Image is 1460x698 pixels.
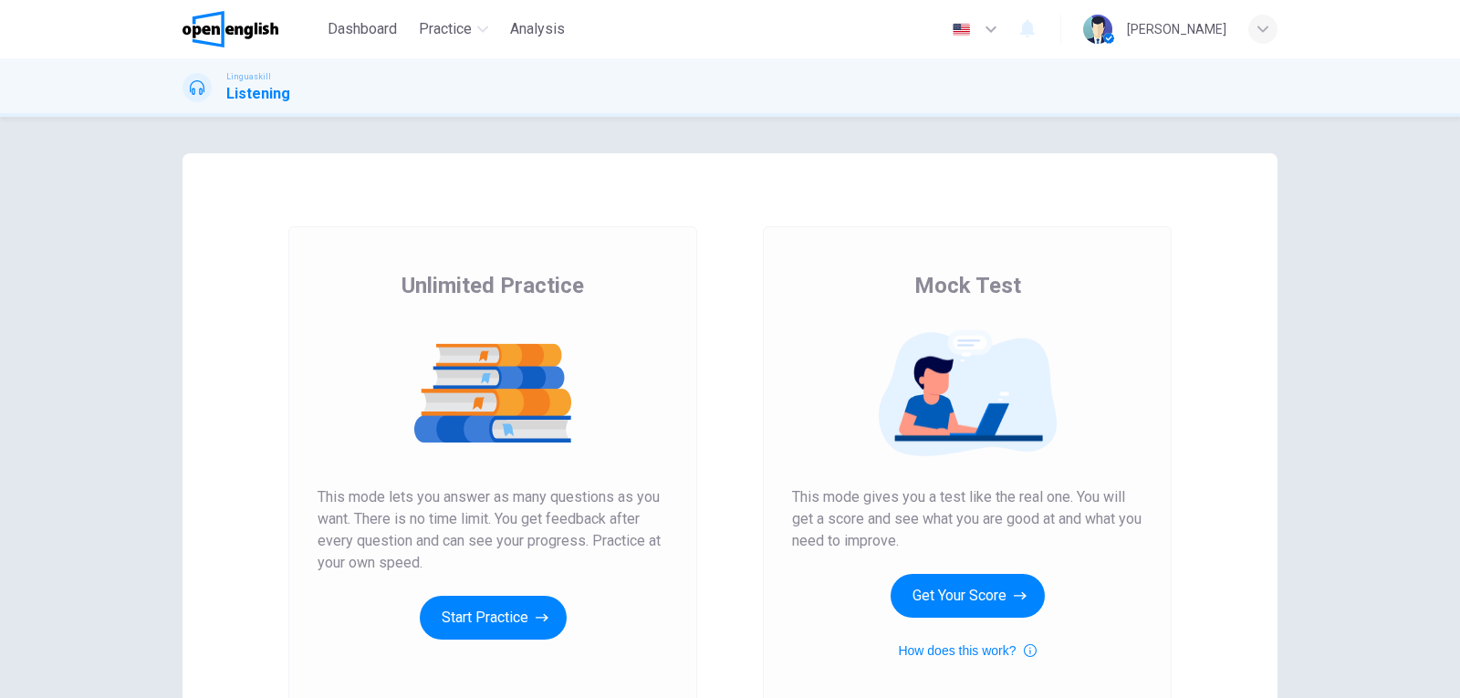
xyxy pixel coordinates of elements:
[891,574,1045,618] button: Get Your Score
[401,271,584,300] span: Unlimited Practice
[950,23,973,36] img: en
[318,486,668,574] span: This mode lets you answer as many questions as you want. There is no time limit. You get feedback...
[1127,18,1226,40] div: [PERSON_NAME]
[898,640,1036,662] button: How does this work?
[792,486,1142,552] span: This mode gives you a test like the real one. You will get a score and see what you are good at a...
[503,13,572,46] button: Analysis
[420,596,567,640] button: Start Practice
[914,271,1021,300] span: Mock Test
[510,18,565,40] span: Analysis
[182,11,320,47] a: OpenEnglish logo
[419,18,472,40] span: Practice
[226,83,290,105] h1: Listening
[328,18,397,40] span: Dashboard
[412,13,495,46] button: Practice
[182,11,278,47] img: OpenEnglish logo
[226,70,271,83] span: Linguaskill
[320,13,404,46] button: Dashboard
[1083,15,1112,44] img: Profile picture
